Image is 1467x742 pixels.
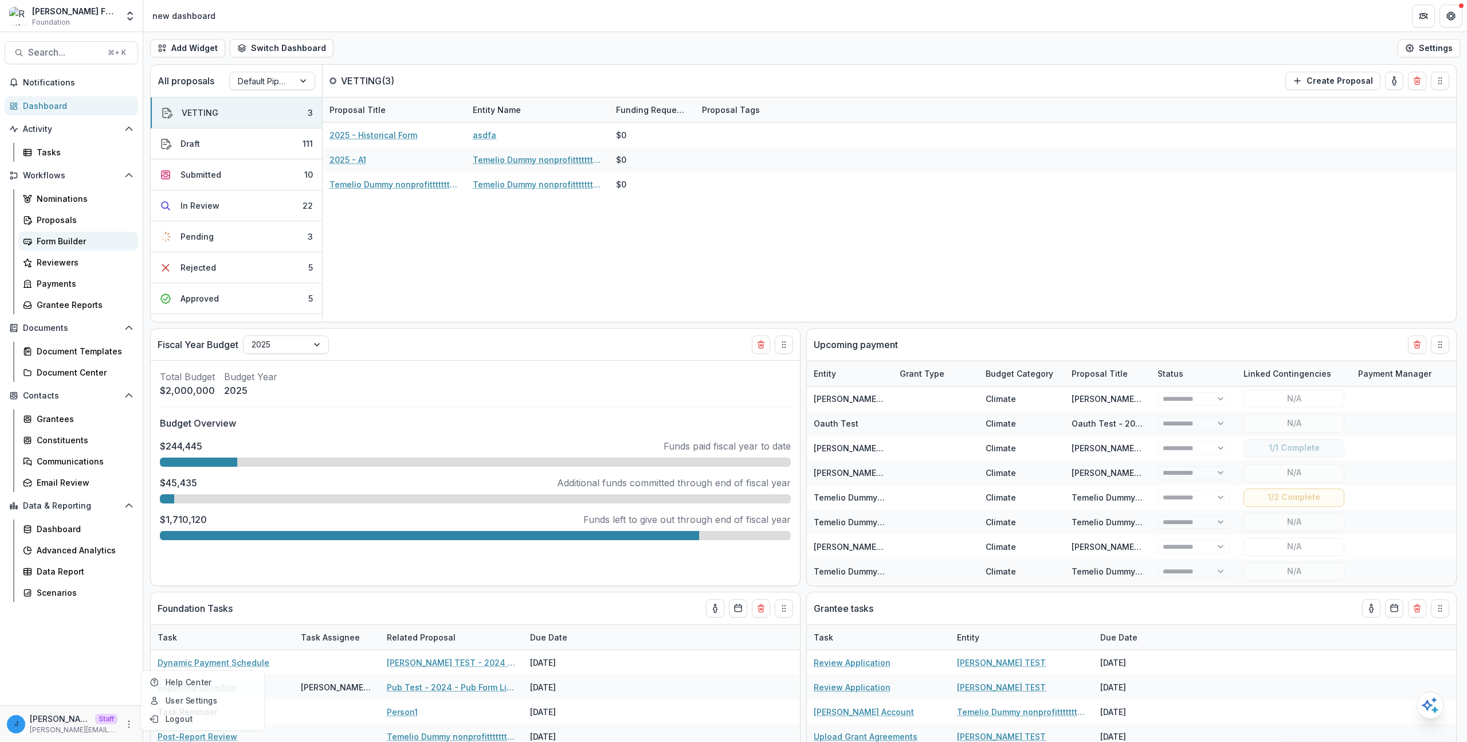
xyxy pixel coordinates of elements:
[387,657,516,669] a: [PERSON_NAME] TEST - 2024 - Temelio Test Form
[957,657,1046,669] a: [PERSON_NAME] TEST
[523,650,609,675] div: [DATE]
[695,97,838,122] div: Proposal Tags
[151,190,322,221] button: In Review22
[330,178,459,190] a: Temelio Dummy nonprofittttttttt a4 sda16s5d - 2025 - A1
[1351,368,1438,380] div: Payment Manager
[523,700,609,724] div: [DATE]
[32,5,117,17] div: [PERSON_NAME] Foundation
[814,517,993,527] a: Temelio Dummy nonprofittttttttt a4 sda16s5d
[752,599,770,618] button: Delete card
[957,706,1086,718] a: Temelio Dummy nonprofittttttttt a4 sda16s5d
[18,342,138,361] a: Document Templates
[37,565,129,577] div: Data Report
[151,159,322,190] button: Submitted10
[557,476,791,490] p: Additional funds committed through end of fiscal year
[151,221,322,252] button: Pending3
[5,120,138,138] button: Open Activity
[814,657,891,669] a: Review Application
[23,391,120,401] span: Contacts
[18,452,138,471] a: Communications
[303,138,313,150] div: 111
[950,625,1093,650] div: Entity
[181,138,200,150] div: Draft
[5,166,138,185] button: Open Workflows
[1237,361,1351,386] div: Linked Contingencies
[18,583,138,602] a: Scenarios
[814,567,993,576] a: Temelio Dummy nonprofittttttttt a4 sda16s5d
[5,386,138,405] button: Open Contacts
[664,439,791,453] p: Funds paid fiscal year to date
[986,467,1016,479] div: Climate
[151,128,322,159] button: Draft111
[986,417,1016,429] div: Climate
[1093,625,1179,650] div: Due Date
[224,370,277,384] p: Budget Year
[1151,361,1237,386] div: Status
[609,104,695,116] div: Funding Requested
[466,104,528,116] div: Entity Name
[28,47,101,58] span: Search...
[957,681,1046,693] a: [PERSON_NAME] TEST
[380,625,523,650] div: Related Proposal
[182,107,218,119] div: VETTING
[814,443,903,453] a: [PERSON_NAME] TEST
[9,7,28,25] img: Ruthwick Foundation
[294,625,380,650] div: Task Assignee
[387,681,516,693] a: Pub Test - 2024 - Pub Form Link Test
[18,363,138,382] a: Document Center
[1072,393,1144,405] div: [PERSON_NAME] Draft Test - 2024 - Public Upload form
[583,513,791,526] p: Funds left to give out through end of fiscal year
[148,7,220,24] nav: breadcrumb
[151,625,294,650] div: Task
[23,171,120,181] span: Workflows
[1385,599,1403,618] button: Calendar
[181,292,219,304] div: Approved
[1072,417,1144,429] div: Oauth Test - 2024 - asdf
[5,96,138,115] a: Dashboard
[5,41,138,64] button: Search...
[986,516,1016,528] div: Climate
[1244,415,1344,433] button: N/A
[775,599,793,618] button: Drag
[1065,361,1151,386] div: Proposal Title
[523,625,609,650] div: Due Date
[151,252,322,283] button: Rejected5
[32,17,70,28] span: Foundation
[105,46,128,59] div: ⌘ + K
[979,368,1060,380] div: Budget Category
[18,210,138,229] a: Proposals
[330,154,366,166] a: 2025 - A1
[1244,489,1344,507] button: 1/2 Complete
[473,154,602,166] a: Temelio Dummy nonprofittttttttt a4 sda16s5d
[301,681,373,693] div: [PERSON_NAME] T1
[814,602,873,615] p: Grantee tasks
[18,274,138,293] a: Payments
[158,338,238,352] p: Fiscal Year Budget
[1244,464,1344,482] button: N/A
[986,393,1016,405] div: Climate
[151,283,322,314] button: Approved5
[158,74,214,88] p: All proposals
[380,631,462,643] div: Related Proposal
[37,146,129,158] div: Tasks
[151,631,184,643] div: Task
[1351,361,1466,386] div: Payment Manager
[23,100,129,112] div: Dashboard
[5,319,138,337] button: Open Documents
[609,97,695,122] div: Funding Requested
[893,361,979,386] div: Grant Type
[1244,390,1344,408] button: N/A
[158,602,233,615] p: Foundation Tasks
[979,361,1065,386] div: Budget Category
[1408,335,1426,354] button: Delete card
[1398,39,1460,57] button: Settings
[23,501,120,511] span: Data & Reporting
[160,513,207,526] p: $1,710,120
[814,394,921,404] a: [PERSON_NAME] Draft Test
[323,97,466,122] div: Proposal Title
[1244,563,1344,581] button: N/A
[181,231,214,243] div: Pending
